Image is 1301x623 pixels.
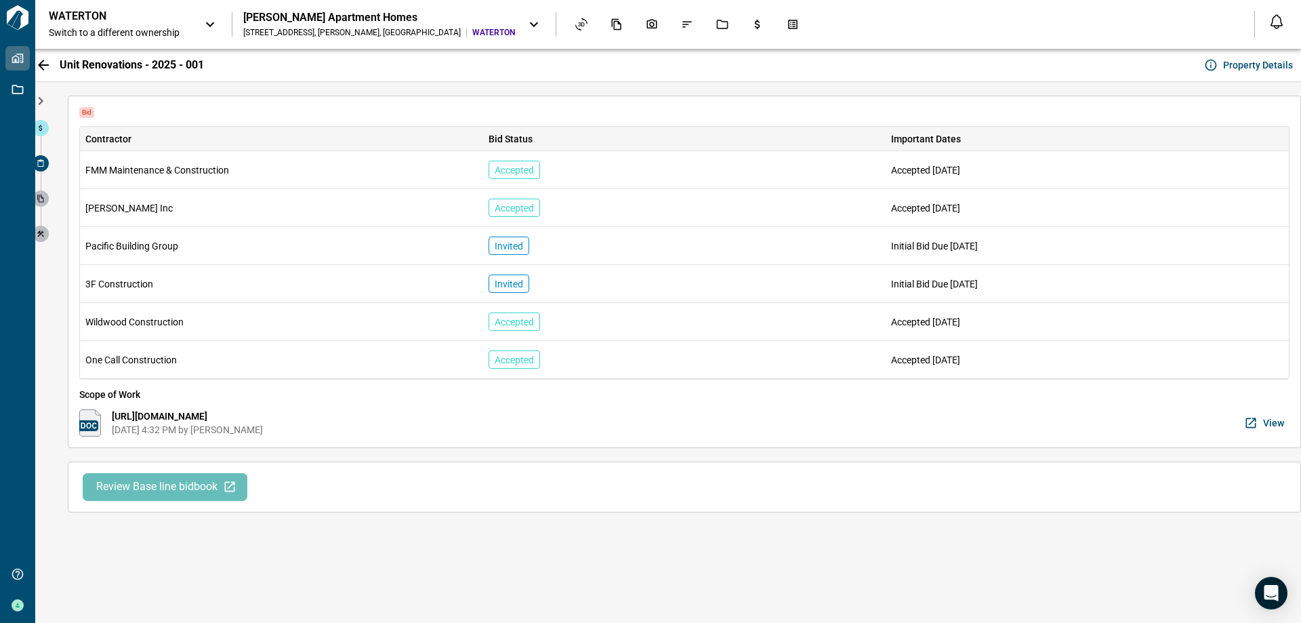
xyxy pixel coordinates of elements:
[891,355,960,365] span: Accepted [DATE]
[243,27,461,38] div: [STREET_ADDRESS] , [PERSON_NAME] , [GEOGRAPHIC_DATA]
[891,203,960,214] span: Accepted [DATE]
[1223,58,1293,72] span: Property Details
[602,13,631,36] div: Documents
[489,275,529,293] div: Invited
[85,277,153,291] span: 3F Construction
[85,315,184,329] span: Wildwood Construction
[472,27,515,38] span: WATERTON
[83,473,247,501] button: Review Base line bidbook
[1263,416,1284,430] span: View
[243,11,515,24] div: [PERSON_NAME] Apartment Homes
[80,127,483,151] div: Contractor
[489,161,540,179] div: Accepted
[85,353,177,367] span: One Call Construction
[96,480,218,494] span: Review Base line bidbook
[112,423,263,437] span: [DATE] 4:32 PM by [PERSON_NAME]
[673,13,701,36] div: Issues & Info
[891,317,960,327] span: Accepted [DATE]
[85,201,173,215] span: [PERSON_NAME] Inc
[779,13,807,36] div: Takeoff Center
[567,13,596,36] div: Asset View
[49,26,191,39] span: Switch to a different ownership
[891,165,960,176] span: Accepted [DATE]
[891,279,978,289] span: Initial Bid Due [DATE]
[891,127,961,151] div: Important Dates
[743,13,772,36] div: Budgets
[79,107,94,118] span: Bid
[85,163,229,177] span: FMM Maintenance & Construction
[85,127,131,151] div: Contractor
[1201,54,1298,76] button: Property Details
[489,350,540,369] div: Accepted
[638,13,666,36] div: Photos
[886,127,1289,151] div: Important Dates
[85,239,178,253] span: Pacific Building Group
[112,409,263,423] span: [URL][DOMAIN_NAME]
[60,58,204,72] span: Unit Renovations - 2025 - 001
[489,127,533,151] div: Bid Status
[79,409,101,437] img: https://docs.google.com/document/d/16hJkmOxpG0cSF-I7tw2BHeXpn6BkBcHy
[489,313,540,331] div: Accepted
[489,199,540,217] div: Accepted
[49,9,171,23] p: WATERTON
[1241,409,1289,437] button: View
[79,388,1289,401] span: Scope of Work
[891,241,978,252] span: Initial Bid Due [DATE]
[483,127,886,151] div: Bid Status
[708,13,737,36] div: Jobs
[489,237,529,255] div: Invited
[1255,577,1287,609] div: Open Intercom Messenger
[1266,11,1287,33] button: Open notification feed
